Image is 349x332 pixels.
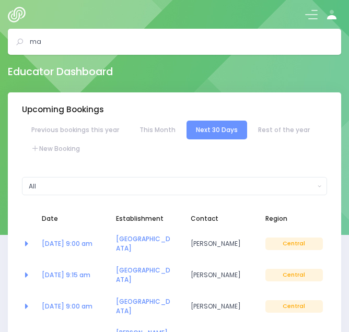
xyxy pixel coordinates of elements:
span: Date [42,214,99,223]
td: <a href="https://app.stjis.org.nz/bookings/523649" class="font-weight-bold">16 Sep at 9:00 am</a> [36,291,110,322]
img: Logo [8,7,30,22]
span: Establishment [116,214,173,223]
button: All [22,177,327,196]
td: Jess Morris [184,291,259,322]
td: Anna Strickland [184,259,259,291]
td: <a href="https://app.stjis.org.nz/bookings/524042" class="font-weight-bold">12 Sep at 9:00 am</a> [36,228,110,259]
span: Central [265,300,323,313]
td: Central [259,259,327,291]
a: Previous bookings this year [22,121,129,139]
a: [GEOGRAPHIC_DATA] [116,266,170,284]
a: [DATE] 9:15 am [42,270,90,279]
div: All [29,182,315,191]
td: Jane Corcoran [184,228,259,259]
a: [DATE] 9:00 am [42,239,92,248]
span: Region [265,214,323,223]
span: Central [265,238,323,250]
a: [GEOGRAPHIC_DATA] [116,297,170,315]
td: Central [259,291,327,322]
h3: Upcoming Bookings [22,105,104,114]
input: Search for anything (like establishments, bookings, or feedback) [30,34,328,50]
span: [PERSON_NAME] [191,270,248,280]
a: New Booking [22,139,89,158]
span: [PERSON_NAME] [191,239,248,248]
td: <a href="https://app.stjis.org.nz/establishments/203233" class="font-weight-bold">Kopane School</a> [110,259,184,291]
span: Central [265,269,323,281]
h2: Educator Dashboard [8,66,113,78]
td: <a href="https://app.stjis.org.nz/bookings/524077" class="font-weight-bold">15 Sep at 9:15 am</a> [36,259,110,291]
span: [PERSON_NAME] [191,302,248,311]
a: Next 30 Days [187,121,247,139]
a: [GEOGRAPHIC_DATA] [116,234,170,253]
a: This Month [130,121,185,139]
td: Central [259,228,327,259]
a: Rest of the year [249,121,319,139]
a: [DATE] 9:00 am [42,302,92,311]
td: <a href="https://app.stjis.org.nz/establishments/203085" class="font-weight-bold">Ashhurst School... [110,291,184,322]
span: Contact [191,214,248,223]
td: <a href="https://app.stjis.org.nz/establishments/204813" class="font-weight-bold">Brunswick Schoo... [110,228,184,259]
